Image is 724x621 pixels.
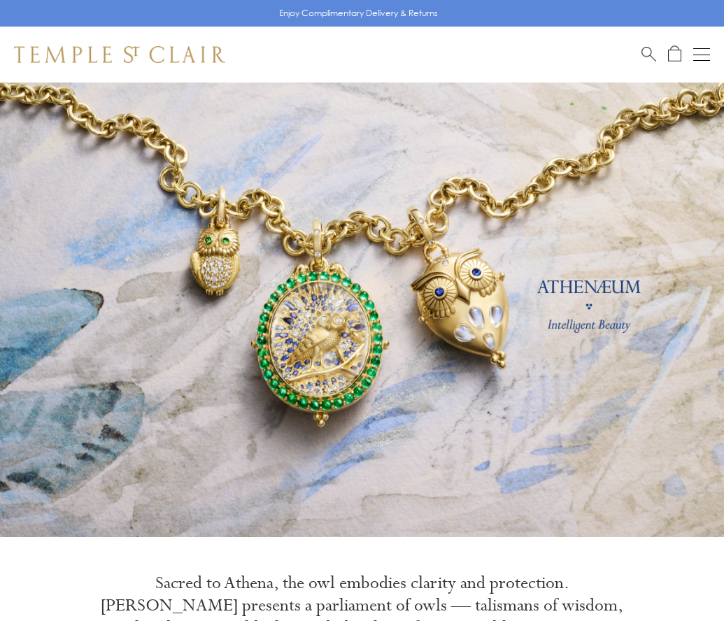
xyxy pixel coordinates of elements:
a: Open Shopping Bag [668,45,681,63]
a: Search [641,45,656,63]
img: Temple St. Clair [14,46,225,63]
p: Enjoy Complimentary Delivery & Returns [279,6,438,20]
button: Open navigation [693,46,710,63]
